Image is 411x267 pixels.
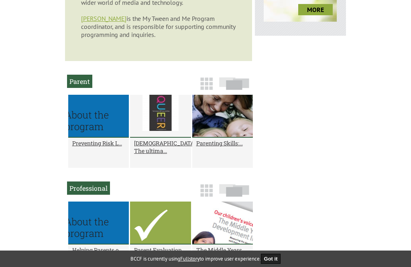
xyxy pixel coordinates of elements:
li: Parenting Skills: 5-13 [192,95,253,168]
a: Grid View [198,188,215,201]
img: grid-icon.png [200,184,213,197]
a: Preventing Risk L... [72,139,125,147]
li: Preventing Risk Later By Getting Involved Now [68,95,129,168]
a: [PERSON_NAME] [81,14,126,22]
a: Fullstory [180,255,199,262]
a: Parenting Skills:... [196,139,249,147]
h2: Parent [67,75,92,88]
a: Parent Evaluation [134,246,187,254]
button: Got it [261,254,281,264]
img: grid-icon.png [200,77,213,90]
li: Queer: The ultimate LGBT guide for teens [130,95,191,168]
a: Slide View [217,81,252,94]
a: more [298,4,333,15]
img: slide-icon.png [219,77,249,90]
a: The Middle Years ... [196,246,249,254]
img: slide-icon.png [219,184,249,197]
a: Helping Parents o... [72,246,125,254]
a: Slide View [217,188,252,201]
a: Grid View [198,81,215,94]
h2: Professional [67,181,110,195]
a: [DEMOGRAPHIC_DATA]: The ultima... [134,139,187,155]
